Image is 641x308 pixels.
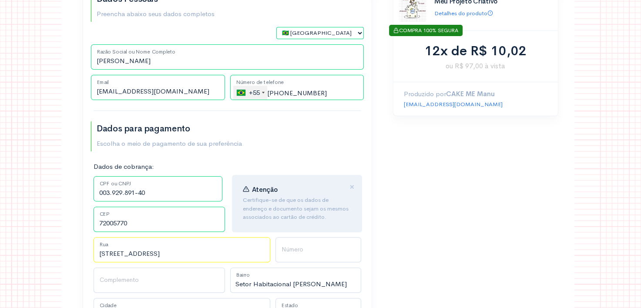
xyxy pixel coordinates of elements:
[275,237,361,262] input: Número
[230,268,362,293] input: Bairro
[404,61,547,71] span: ou R$ 97,00 à vista
[97,124,242,134] h2: Dados para pagamento
[404,100,503,108] a: [EMAIL_ADDRESS][DOMAIN_NAME]
[91,75,225,100] input: Email
[243,186,352,194] h4: Atenção
[94,237,270,262] input: Rua
[233,86,267,100] div: Brazil (Brasil): +55
[94,268,225,293] input: Complemento
[94,176,222,201] input: CPF ou CNPJ
[237,86,267,100] div: +55
[97,9,215,19] p: Preencha abaixo seus dados completos
[389,25,463,36] div: COMPRA 100% SEGURA
[434,10,493,17] a: Detalhes do produto
[91,44,364,70] input: Nome Completo
[446,90,495,98] strong: CAKE ME Manu
[349,181,355,193] span: ×
[404,89,547,99] p: Produzido por
[243,196,352,221] p: Certifique-se de que os dados de endereço e documento sejam os mesmos associados ao cartão de cré...
[349,182,355,192] button: Close
[94,207,225,232] input: CEP
[94,162,154,172] label: Dados de cobrança:
[404,41,547,61] div: 12x de R$ 10,02
[97,139,242,149] p: Escolha o meio de pagamento de sua preferência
